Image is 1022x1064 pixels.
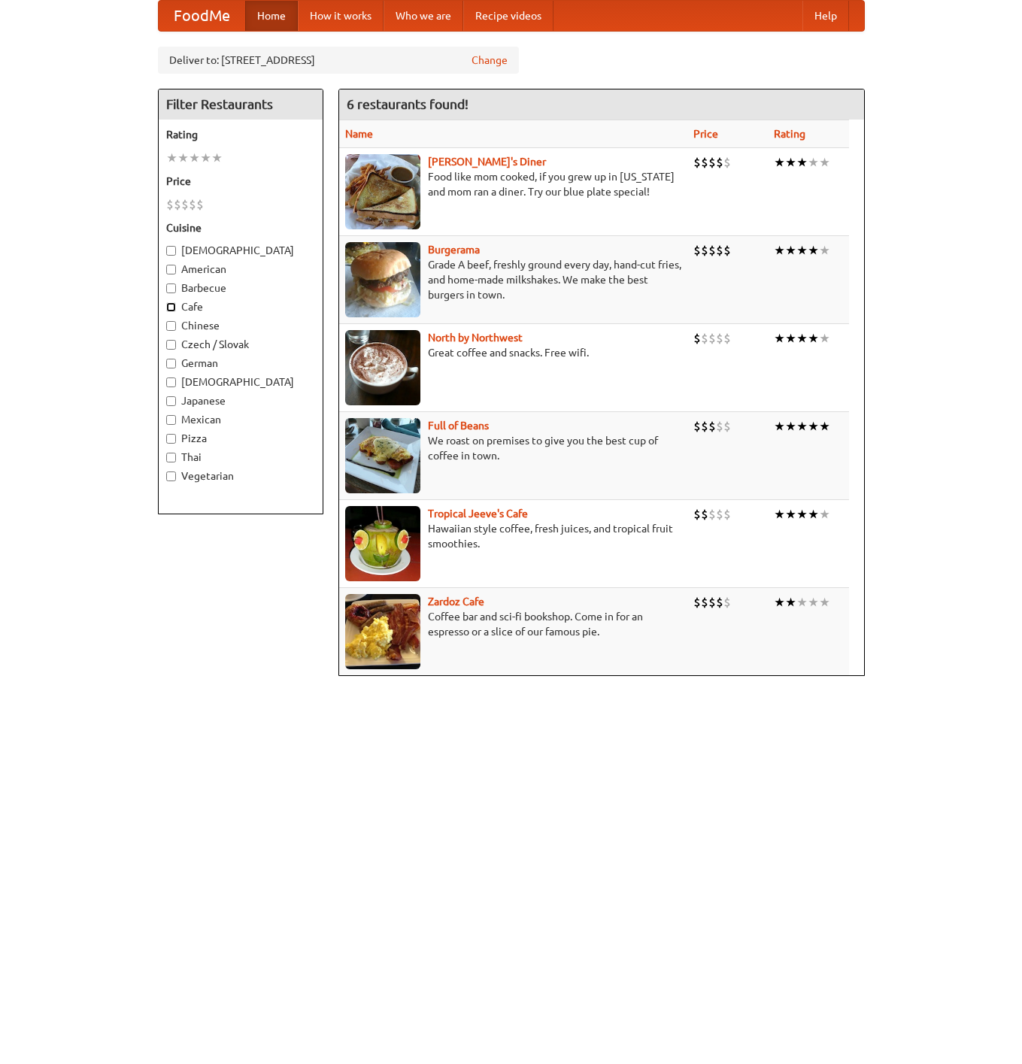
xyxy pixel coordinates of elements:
[808,330,819,347] li: ★
[808,242,819,259] li: ★
[796,418,808,435] li: ★
[472,53,508,68] a: Change
[345,506,420,581] img: jeeves.jpg
[708,506,716,523] li: $
[345,433,681,463] p: We roast on premises to give you the best cup of coffee in town.
[701,418,708,435] li: $
[693,128,718,140] a: Price
[428,332,523,344] a: North by Northwest
[345,169,681,199] p: Food like mom cooked, if you grew up in [US_STATE] and mom ran a diner. Try our blue plate special!
[345,521,681,551] p: Hawaiian style coffee, fresh juices, and tropical fruit smoothies.
[166,393,315,408] label: Japanese
[166,468,315,483] label: Vegetarian
[166,321,176,331] input: Chinese
[819,506,830,523] li: ★
[723,330,731,347] li: $
[345,609,681,639] p: Coffee bar and sci-fi bookshop. Come in for an espresso or a slice of our famous pie.
[796,154,808,171] li: ★
[166,246,176,256] input: [DEMOGRAPHIC_DATA]
[166,150,177,166] li: ★
[166,434,176,444] input: Pizza
[166,377,176,387] input: [DEMOGRAPHIC_DATA]
[774,242,785,259] li: ★
[819,154,830,171] li: ★
[347,97,469,111] ng-pluralize: 6 restaurants found!
[723,242,731,259] li: $
[796,330,808,347] li: ★
[693,242,701,259] li: $
[708,418,716,435] li: $
[345,128,373,140] a: Name
[774,594,785,611] li: ★
[701,330,708,347] li: $
[166,302,176,312] input: Cafe
[428,420,489,432] a: Full of Beans
[166,318,315,333] label: Chinese
[701,506,708,523] li: $
[166,415,176,425] input: Mexican
[166,283,176,293] input: Barbecue
[716,242,723,259] li: $
[345,418,420,493] img: beans.jpg
[428,596,484,608] a: Zardoz Cafe
[345,257,681,302] p: Grade A beef, freshly ground every day, hand-cut fries, and home-made milkshakes. We make the bes...
[166,396,176,406] input: Japanese
[174,196,181,213] li: $
[181,196,189,213] li: $
[211,150,223,166] li: ★
[708,594,716,611] li: $
[166,196,174,213] li: $
[808,154,819,171] li: ★
[708,242,716,259] li: $
[796,242,808,259] li: ★
[166,431,315,446] label: Pizza
[428,244,480,256] a: Burgerama
[819,242,830,259] li: ★
[345,330,420,405] img: north.jpg
[802,1,849,31] a: Help
[345,154,420,229] img: sallys.jpg
[189,196,196,213] li: $
[189,150,200,166] li: ★
[166,471,176,481] input: Vegetarian
[785,330,796,347] li: ★
[774,506,785,523] li: ★
[716,154,723,171] li: $
[716,594,723,611] li: $
[796,594,808,611] li: ★
[774,128,805,140] a: Rating
[774,418,785,435] li: ★
[785,418,796,435] li: ★
[785,242,796,259] li: ★
[693,418,701,435] li: $
[723,506,731,523] li: $
[463,1,553,31] a: Recipe videos
[166,340,176,350] input: Czech / Slovak
[166,450,315,465] label: Thai
[345,242,420,317] img: burgerama.jpg
[166,337,315,352] label: Czech / Slovak
[428,508,528,520] a: Tropical Jeeve's Cafe
[708,154,716,171] li: $
[819,418,830,435] li: ★
[158,47,519,74] div: Deliver to: [STREET_ADDRESS]
[808,506,819,523] li: ★
[298,1,384,31] a: How it works
[785,594,796,611] li: ★
[200,150,211,166] li: ★
[716,506,723,523] li: $
[701,242,708,259] li: $
[796,506,808,523] li: ★
[166,265,176,274] input: American
[693,330,701,347] li: $
[693,154,701,171] li: $
[166,243,315,258] label: [DEMOGRAPHIC_DATA]
[159,89,323,120] h4: Filter Restaurants
[177,150,189,166] li: ★
[166,453,176,462] input: Thai
[723,594,731,611] li: $
[384,1,463,31] a: Who we are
